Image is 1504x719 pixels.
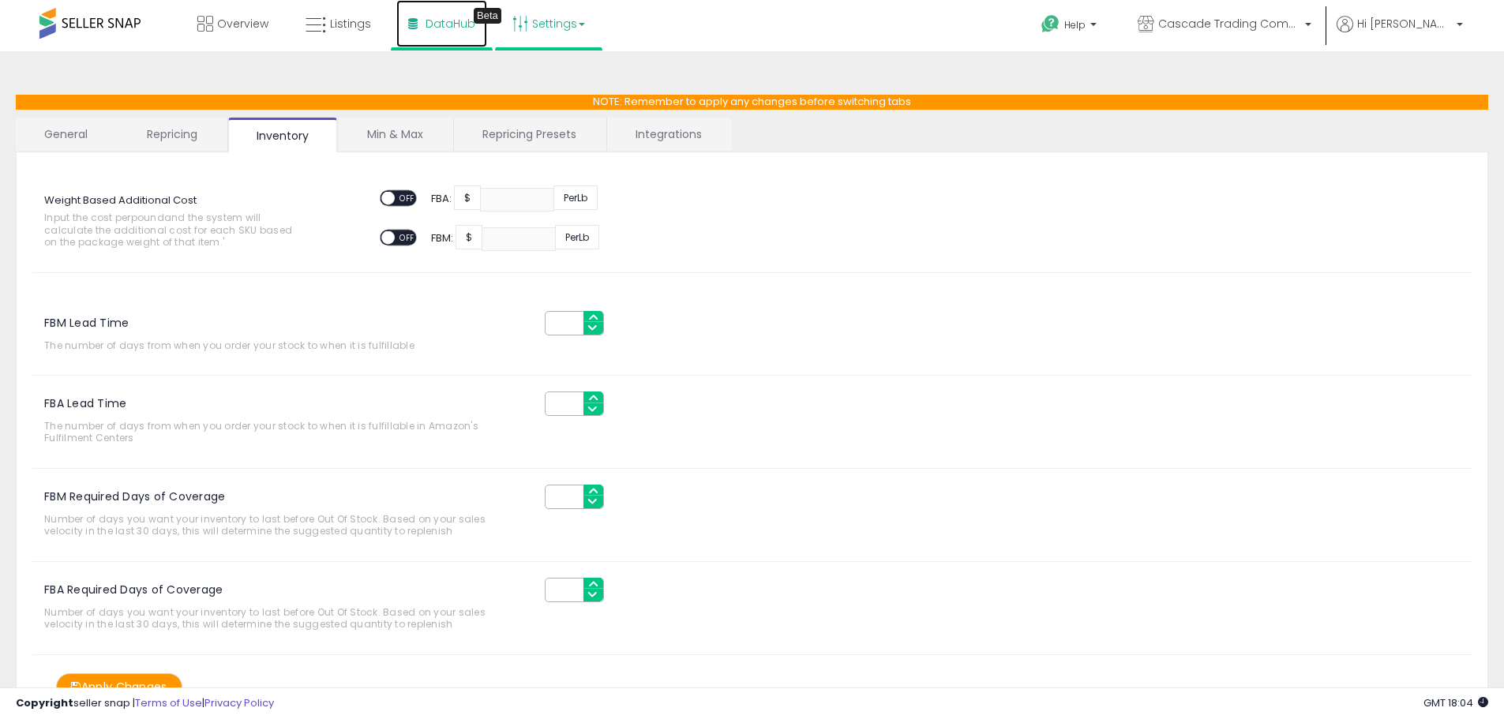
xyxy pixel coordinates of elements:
[204,695,274,710] a: Privacy Policy
[32,311,129,328] label: FBM Lead Time
[431,190,452,205] span: FBA:
[1357,16,1452,32] span: Hi [PERSON_NAME]
[1423,695,1488,710] span: 2025-10-9 18:04 GMT
[339,118,452,151] a: Min & Max
[456,225,482,249] span: $
[330,16,371,32] span: Listings
[1337,16,1463,51] a: Hi [PERSON_NAME]
[118,118,226,151] a: Repricing
[32,578,223,594] label: FBA Required Days of Coverage
[454,118,605,151] a: Repricing Presets
[44,420,521,444] span: The number of days from when you order your stock to when it is fulfillable in Amazon's Fulfilmen...
[32,485,225,501] label: FBM Required Days of Coverage
[44,513,521,537] span: Number of days you want your inventory to last before Out Of Stock. Based on your sales velocity ...
[16,95,1488,110] p: NOTE: Remember to apply any changes before switching tabs
[32,391,126,408] label: FBA Lead Time
[1158,16,1300,32] span: Cascade Trading Company
[395,192,420,205] span: OFF
[553,185,598,210] span: Per Lb
[135,695,202,710] a: Terms of Use
[607,118,730,151] a: Integrations
[431,230,453,245] span: FBM:
[555,225,599,249] span: Per Lb
[56,673,182,701] button: Apply Changes
[44,188,197,208] label: Weight Based Additional Cost
[395,231,420,245] span: OFF
[16,695,73,710] strong: Copyright
[454,185,481,210] span: $
[44,212,308,248] span: Input the cost per pound and the system will calculate the additional cost for each SKU based on ...
[228,118,337,152] a: Inventory
[217,16,268,32] span: Overview
[1041,14,1060,34] i: Get Help
[474,8,501,24] div: Tooltip anchor
[1029,2,1112,51] a: Help
[426,16,475,32] span: DataHub
[16,696,274,711] div: seller snap | |
[1064,18,1086,32] span: Help
[44,606,521,631] span: Number of days you want your inventory to last before Out Of Stock. Based on your sales velocity ...
[44,339,521,351] span: The number of days from when you order your stock to when it is fulfillable
[16,118,117,151] a: General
